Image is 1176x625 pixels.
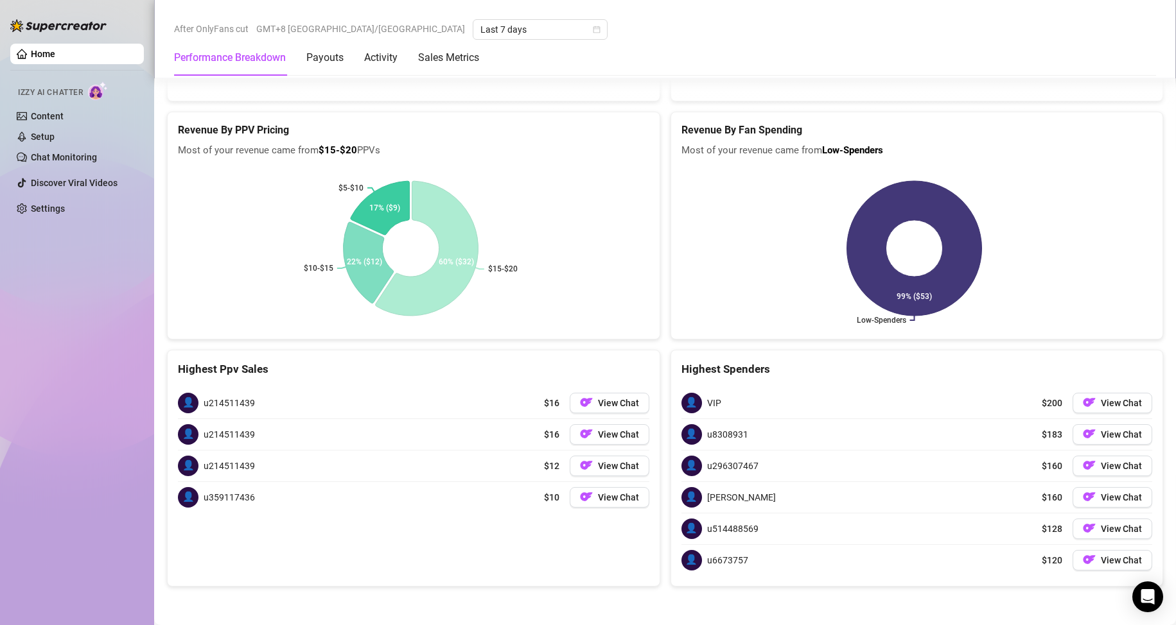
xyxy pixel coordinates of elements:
span: $10 [544,490,559,504]
button: OFView Chat [1073,487,1152,508]
img: OF [1083,522,1096,535]
span: 👤 [681,487,702,508]
span: 👤 [681,456,702,476]
span: $200 [1042,396,1062,410]
a: Home [31,49,55,59]
div: Highest Spenders [681,361,1153,378]
span: calendar [593,26,601,33]
span: 👤 [178,456,198,476]
text: $5-$10 [338,184,364,193]
img: OF [1083,459,1096,472]
span: u296307467 [707,459,759,473]
span: $16 [544,396,559,410]
h5: Revenue By Fan Spending [681,123,1153,138]
span: View Chat [1101,492,1142,502]
img: OF [1083,490,1096,503]
text: Low-Spenders [856,316,906,325]
span: 👤 [681,518,702,539]
span: $160 [1042,459,1062,473]
text: $10-$15 [304,264,333,273]
span: Most of your revenue came from PPVs [178,143,649,158]
span: View Chat [1101,398,1142,408]
div: Performance Breakdown [174,50,286,65]
div: Highest Ppv Sales [178,361,649,378]
span: VIP [707,396,721,410]
span: 👤 [178,424,198,445]
a: Setup [31,132,55,142]
div: Activity [364,50,398,65]
img: OF [580,490,593,503]
img: OF [1083,427,1096,440]
img: OF [1083,396,1096,409]
img: OF [580,427,593,440]
a: Content [31,111,64,121]
b: $15-$20 [319,144,357,156]
span: View Chat [598,461,639,471]
a: Discover Viral Videos [31,178,118,188]
img: AI Chatter [88,81,108,100]
span: View Chat [1101,429,1142,440]
span: $120 [1042,553,1062,567]
span: u214511439 [204,427,255,441]
div: Open Intercom Messenger [1132,581,1163,612]
span: 👤 [681,424,702,445]
span: u6673757 [707,553,748,567]
span: $16 [544,427,559,441]
span: View Chat [598,429,639,440]
button: OFView Chat [570,456,649,476]
a: Settings [31,203,65,214]
span: $12 [544,459,559,473]
button: OFView Chat [1073,456,1152,476]
button: OFView Chat [570,487,649,508]
span: $128 [1042,522,1062,536]
img: OF [580,396,593,409]
img: OF [580,459,593,472]
button: OFView Chat [1073,424,1152,445]
text: $15-$20 [488,264,518,273]
span: $160 [1042,490,1062,504]
h5: Revenue By PPV Pricing [178,123,649,138]
img: logo-BBDzfeDw.svg [10,19,107,32]
a: Chat Monitoring [31,152,97,162]
span: 👤 [178,487,198,508]
span: After OnlyFans cut [174,19,249,39]
span: View Chat [1101,524,1142,534]
span: View Chat [1101,555,1142,565]
button: OFView Chat [570,424,649,445]
span: View Chat [598,492,639,502]
span: u8308931 [707,427,748,441]
span: u214511439 [204,396,255,410]
div: Payouts [306,50,344,65]
span: 👤 [178,393,198,413]
span: Last 7 days [480,20,600,39]
span: View Chat [1101,461,1142,471]
button: OFView Chat [1073,518,1152,539]
span: u359117436 [204,490,255,504]
button: OFView Chat [1073,393,1152,413]
span: GMT+8 [GEOGRAPHIC_DATA]/[GEOGRAPHIC_DATA] [256,19,465,39]
span: Most of your revenue came from [681,143,1153,158]
b: Low-Spenders [822,144,883,156]
button: OFView Chat [570,393,649,413]
span: 👤 [681,550,702,570]
span: $183 [1042,427,1062,441]
button: OFView Chat [1073,550,1152,570]
span: View Chat [598,398,639,408]
span: Izzy AI Chatter [18,87,83,99]
span: 👤 [681,393,702,413]
div: Sales Metrics [418,50,479,65]
img: OF [1083,553,1096,566]
span: u214511439 [204,459,255,473]
span: [PERSON_NAME] [707,490,776,504]
span: u514488569 [707,522,759,536]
